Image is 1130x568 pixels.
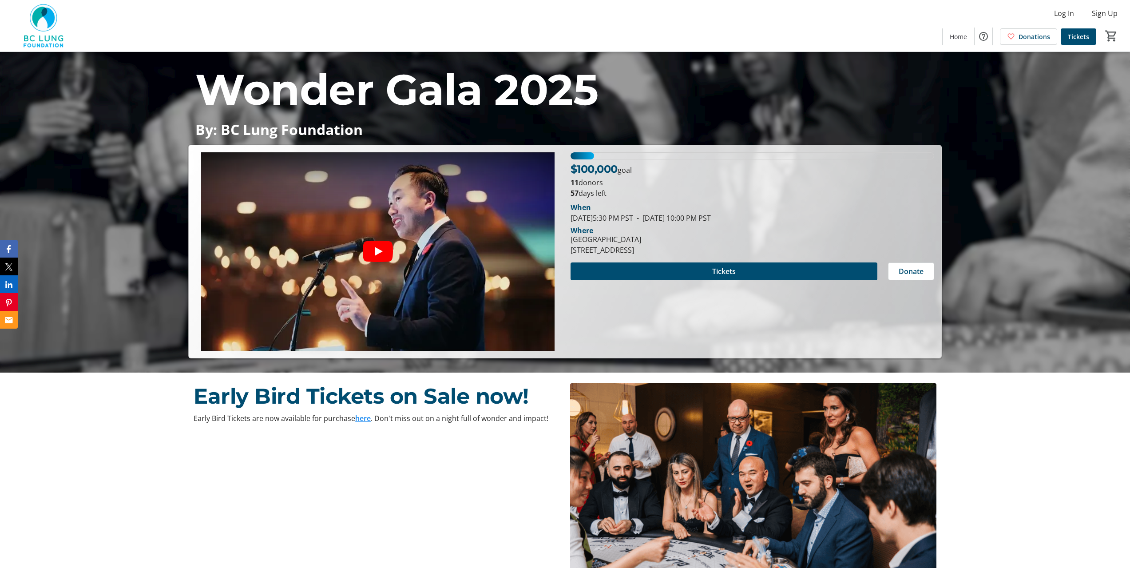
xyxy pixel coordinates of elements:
a: here [355,413,371,423]
p: donors [571,177,934,188]
button: Log In [1047,6,1081,20]
span: Wonder Gala 2025 [195,64,598,115]
span: Tickets [712,266,736,277]
span: Sign Up [1092,8,1118,19]
span: [DATE] 5:30 PM PST [571,213,633,223]
div: [STREET_ADDRESS] [571,245,641,255]
button: Help [975,28,992,45]
p: By: BC Lung Foundation [195,122,935,137]
a: Tickets [1061,28,1096,45]
button: Donate [888,262,934,280]
a: Donations [1000,28,1057,45]
p: days left [571,188,934,199]
div: [GEOGRAPHIC_DATA] [571,234,641,245]
button: Tickets [571,262,877,280]
img: BC Lung Foundation's Logo [5,4,84,48]
span: Donations [1019,32,1050,41]
div: When [571,202,591,213]
button: Cart [1103,28,1119,44]
button: Sign Up [1085,6,1125,20]
div: Where [571,227,593,234]
span: 57 [571,188,579,198]
p: Early Bird Tickets are now available for purchase . Don't miss out on a night full of wonder and ... [194,413,559,424]
span: [DATE] 10:00 PM PST [633,213,711,223]
span: $100,000 [571,163,618,175]
a: Home [943,28,974,45]
span: Early Bird Tickets on Sale now! [194,383,529,409]
span: Tickets [1068,32,1089,41]
p: goal [571,161,632,177]
div: 6.550000000000001% of fundraising goal reached [571,152,934,159]
b: 11 [571,178,579,187]
button: Play video [363,241,393,262]
span: - [633,213,642,223]
span: Log In [1054,8,1074,19]
span: Donate [899,266,924,277]
span: Home [950,32,967,41]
